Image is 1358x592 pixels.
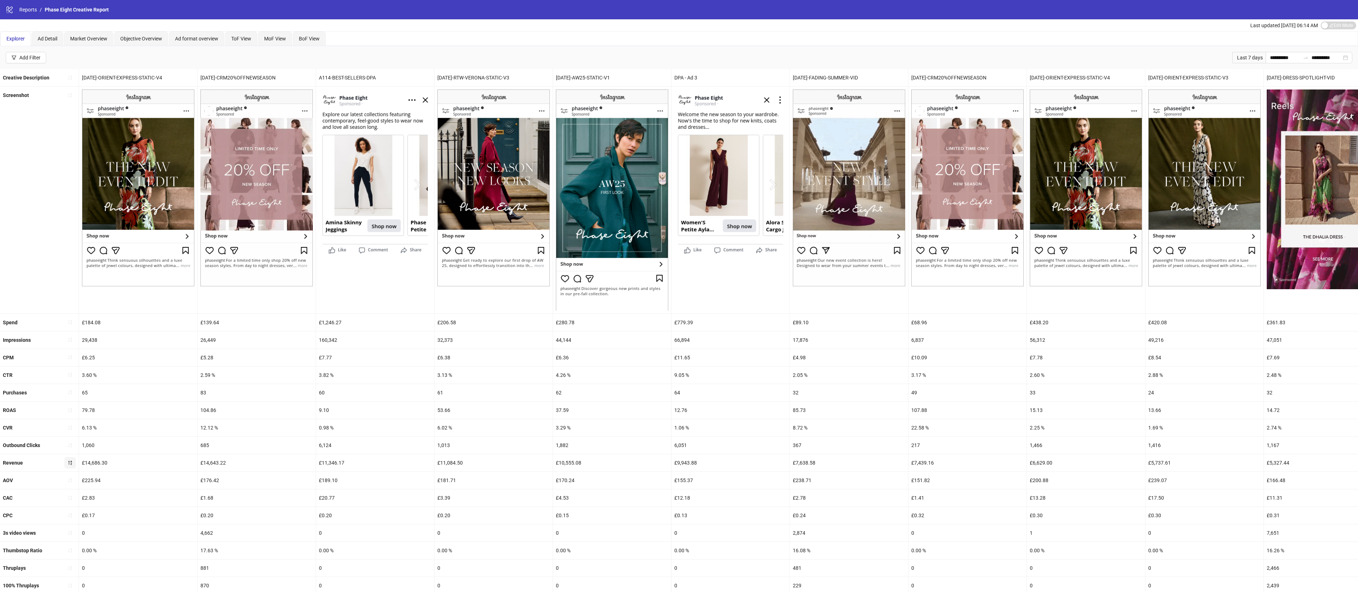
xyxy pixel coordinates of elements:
[793,89,905,286] img: Screenshot 6922394708706
[435,524,553,542] div: 0
[231,36,251,42] span: ToF View
[1027,419,1145,436] div: 2.25 %
[3,407,16,413] b: ROAS
[3,442,40,448] b: Outbound Clicks
[79,472,197,489] div: £225.94
[553,437,671,454] div: 1,882
[1145,314,1264,331] div: £420.08
[68,75,73,80] span: sort-ascending
[435,507,553,524] div: £0.20
[68,337,73,342] span: sort-ascending
[198,314,316,331] div: £139.64
[435,69,553,86] div: [DATE]-RTW-VERONA-STATIC-V3
[316,69,434,86] div: A114-BEST-SELLERS-DPA
[68,513,73,518] span: sort-ascending
[198,419,316,436] div: 12.12 %
[1145,559,1264,577] div: 0
[316,314,434,331] div: £1,246.27
[553,489,671,506] div: £4.53
[1145,331,1264,349] div: 49,216
[1027,367,1145,384] div: 2.60 %
[3,390,27,396] b: Purchases
[1145,349,1264,366] div: £8.54
[1232,52,1266,63] div: Last 7 days
[671,489,790,506] div: £12.18
[1027,69,1145,86] div: [DATE]-ORIENT-EXPRESS-STATIC-V4
[671,367,790,384] div: 9.05 %
[3,495,13,501] b: CAC
[198,454,316,471] div: £14,643.22
[435,542,553,559] div: 0.00 %
[671,454,790,471] div: £9,943.88
[790,454,908,471] div: £7,638.58
[908,542,1027,559] div: 0.00 %
[908,524,1027,542] div: 0
[671,314,790,331] div: £779.39
[790,472,908,489] div: £238.71
[68,355,73,360] span: sort-ascending
[790,507,908,524] div: £0.24
[908,419,1027,436] div: 22.58 %
[435,559,553,577] div: 0
[316,367,434,384] div: 3.82 %
[553,419,671,436] div: 3.29 %
[316,349,434,366] div: £7.77
[3,337,31,343] b: Impressions
[19,55,40,60] div: Add Filter
[553,69,671,86] div: [DATE]-AW25-STATIC-V1
[198,331,316,349] div: 26,449
[79,559,197,577] div: 0
[79,69,197,86] div: [DATE]-ORIENT-EXPRESS-STATIC-V4
[908,349,1027,366] div: £10.09
[790,542,908,559] div: 16.08 %
[68,372,73,377] span: sort-ascending
[79,367,197,384] div: 3.60 %
[200,89,313,286] img: Screenshot 6935945715306
[79,542,197,559] div: 0.00 %
[1145,507,1264,524] div: £0.30
[68,390,73,395] span: sort-ascending
[45,7,109,13] span: Phase Eight Creative Report
[1145,367,1264,384] div: 2.88 %
[198,367,316,384] div: 2.59 %
[38,36,57,42] span: Ad Detail
[435,402,553,419] div: 53.66
[79,507,197,524] div: £0.17
[3,477,13,483] b: AOV
[68,443,73,448] span: sort-ascending
[316,542,434,559] div: 0.00 %
[553,472,671,489] div: £170.24
[556,89,668,310] img: Screenshot 6938143313106
[6,36,25,42] span: Explorer
[1250,23,1318,28] span: Last updated [DATE] 06:14 AM
[6,52,46,63] button: Add Filter
[908,437,1027,454] div: 217
[790,349,908,366] div: £4.98
[908,402,1027,419] div: 107.88
[1027,349,1145,366] div: £7.78
[79,524,197,542] div: 0
[198,507,316,524] div: £0.20
[3,565,26,571] b: Thruplays
[435,437,553,454] div: 1,013
[790,331,908,349] div: 17,876
[316,454,434,471] div: £11,346.17
[68,93,73,98] span: sort-ascending
[1027,542,1145,559] div: 0.00 %
[68,460,73,465] span: sort-descending
[79,384,197,401] div: 65
[790,559,908,577] div: 481
[435,419,553,436] div: 6.02 %
[908,559,1027,577] div: 0
[553,314,671,331] div: £280.78
[3,372,13,378] b: CTR
[671,402,790,419] div: 12.76
[11,55,16,60] span: filter
[553,367,671,384] div: 4.26 %
[68,478,73,483] span: sort-ascending
[553,402,671,419] div: 37.59
[316,384,434,401] div: 60
[316,507,434,524] div: £0.20
[198,472,316,489] div: £176.42
[1145,524,1264,542] div: 0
